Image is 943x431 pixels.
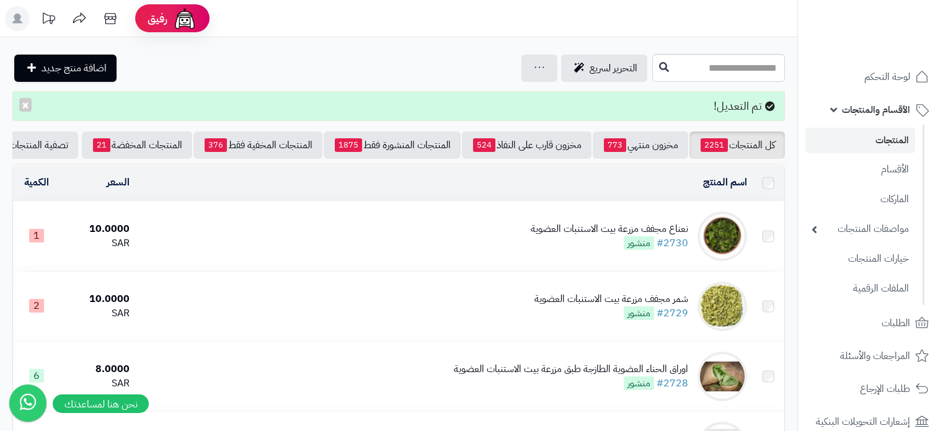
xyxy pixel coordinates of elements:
a: المنتجات [805,128,915,153]
span: لوحة التحكم [864,68,910,86]
div: 10.0000 [66,222,130,236]
a: طلبات الإرجاع [805,374,936,404]
a: الملفات الرقمية [805,275,915,302]
span: المراجعات والأسئلة [840,347,910,365]
img: شمر مجفف مزرعة بيت الاستنبات العضوية [697,282,747,331]
span: منشور [624,236,654,250]
img: ai-face.png [172,6,197,31]
a: كل المنتجات2251 [689,131,785,159]
div: تم التعديل! [12,91,785,121]
a: الأقسام [805,156,915,183]
span: طلبات الإرجاع [860,380,910,398]
span: 376 [205,138,227,152]
img: اوراق الحناء العضوية الطازجة طبق مزرعة بيت الاستنبات العضوية [697,352,747,401]
span: 1875 [335,138,362,152]
a: لوحة التحكم [805,62,936,92]
a: اضافة منتج جديد [14,55,117,82]
a: مواصفات المنتجات [805,216,915,242]
div: SAR [66,306,130,321]
a: المنتجات المخفضة21 [82,131,192,159]
a: مخزون قارب على النفاذ524 [462,131,591,159]
a: #2728 [657,376,688,391]
span: 773 [604,138,626,152]
a: مخزون منتهي773 [593,131,688,159]
div: نعناع مجفف مزرعة بيت الاستنبات العضوية [531,222,688,236]
a: المنتجات المنشورة فقط1875 [324,131,461,159]
span: إشعارات التحويلات البنكية [816,413,910,430]
div: اوراق الحناء العضوية الطازجة طبق مزرعة بيت الاستنبات العضوية [454,362,688,376]
span: 6 [29,369,44,383]
a: اسم المنتج [703,175,747,190]
span: اضافة منتج جديد [42,61,107,76]
a: الطلبات [805,308,936,338]
div: SAR [66,236,130,251]
a: السعر [107,175,130,190]
img: نعناع مجفف مزرعة بيت الاستنبات العضوية [697,211,747,261]
span: 2251 [701,138,728,152]
a: الكمية [24,175,49,190]
button: × [19,98,32,112]
span: 2 [29,299,44,313]
a: خيارات المنتجات [805,246,915,272]
a: #2729 [657,306,688,321]
span: الطلبات [882,314,910,332]
a: تحديثات المنصة [33,6,64,34]
span: رفيق [148,11,167,26]
span: 1 [29,229,44,242]
div: شمر مجفف مزرعة بيت الاستنبات العضوية [534,292,688,306]
span: 524 [473,138,495,152]
span: منشور [624,376,654,390]
a: الماركات [805,186,915,213]
img: logo-2.png [859,32,931,58]
span: الأقسام والمنتجات [842,101,910,118]
span: التحرير لسريع [590,61,637,76]
div: 8.0000 [66,362,130,376]
span: تصفية المنتجات [9,138,68,153]
span: 21 [93,138,110,152]
div: 10.0000 [66,292,130,306]
div: SAR [66,376,130,391]
a: المراجعات والأسئلة [805,341,936,371]
span: منشور [624,306,654,320]
a: المنتجات المخفية فقط376 [193,131,322,159]
a: #2730 [657,236,688,251]
a: التحرير لسريع [561,55,647,82]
